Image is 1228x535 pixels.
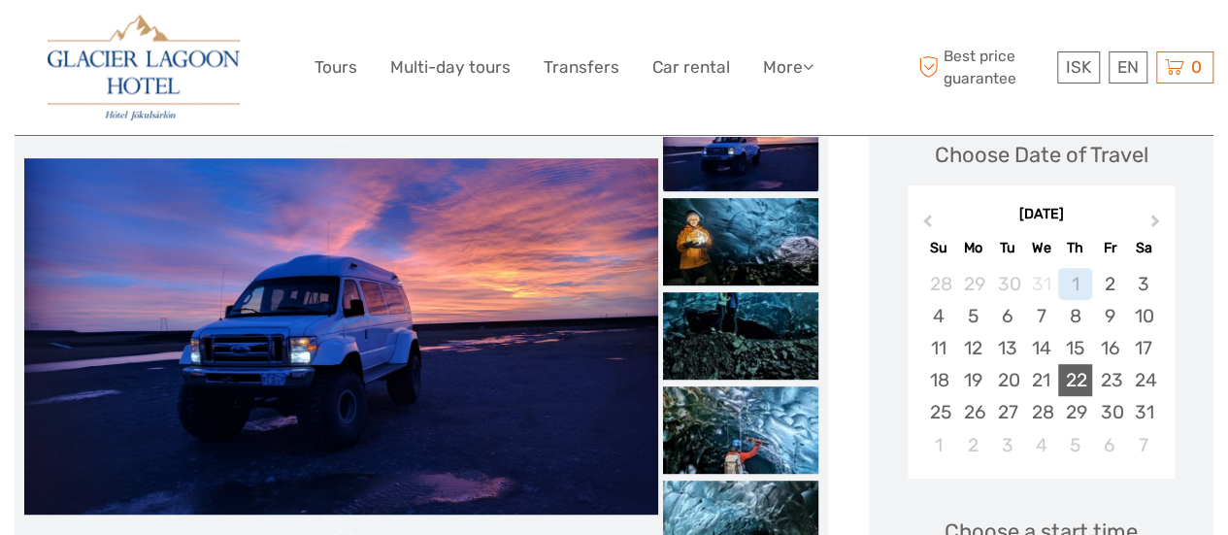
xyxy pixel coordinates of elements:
div: Tu [990,235,1024,261]
div: Choose Saturday, January 3rd, 2026 [1126,268,1160,300]
div: We [1024,235,1058,261]
div: Choose Friday, January 9th, 2026 [1092,300,1126,332]
div: Choose Sunday, February 1st, 2026 [921,429,955,461]
div: Choose Saturday, January 24th, 2026 [1126,364,1160,396]
div: Su [921,235,955,261]
div: Choose Friday, January 23rd, 2026 [1092,364,1126,396]
div: Choose Monday, January 12th, 2026 [956,332,990,364]
div: Choose Thursday, February 5th, 2026 [1058,429,1092,461]
div: Choose Thursday, January 29th, 2026 [1058,396,1092,428]
div: Choose Monday, January 19th, 2026 [956,364,990,396]
div: Choose Sunday, January 18th, 2026 [921,364,955,396]
div: Choose Tuesday, January 6th, 2026 [990,300,1024,332]
img: 661eea406e5f496cb329d58d04216bbc_slider_thumbnail.jpeg [663,386,818,474]
div: Choose Wednesday, January 21st, 2026 [1024,364,1058,396]
div: Fr [1092,235,1126,261]
div: month 2026-01 [913,268,1168,461]
div: Choose Tuesday, February 3rd, 2026 [990,429,1024,461]
button: Previous Month [910,210,941,241]
div: Choose Wednesday, January 7th, 2026 [1024,300,1058,332]
div: Choose Sunday, January 25th, 2026 [921,396,955,428]
button: Open LiveChat chat widget [223,30,247,53]
div: Sa [1126,235,1160,261]
div: Choose Saturday, January 17th, 2026 [1126,332,1160,364]
img: 2790-86ba44ba-e5e5-4a53-8ab7-28051417b7bc_logo_big.jpg [48,15,240,120]
a: Tours [315,53,357,82]
span: 0 [1188,57,1205,77]
div: Mo [956,235,990,261]
div: Choose Thursday, January 8th, 2026 [1058,300,1092,332]
div: Not available Wednesday, December 31st, 2025 [1024,268,1058,300]
div: Choose Thursday, January 22nd, 2026 [1058,364,1092,396]
div: [DATE] [908,205,1175,225]
div: Choose Friday, January 30th, 2026 [1092,396,1126,428]
div: Choose Sunday, January 11th, 2026 [921,332,955,364]
img: cf40b2c80ec641b394e09c28c3811b7c_main_slider.jpg [24,158,658,515]
span: ISK [1066,57,1091,77]
div: Choose Monday, January 5th, 2026 [956,300,990,332]
div: EN [1109,51,1147,84]
div: Choose Friday, January 2nd, 2026 [1092,268,1126,300]
div: Choose Thursday, January 15th, 2026 [1058,332,1092,364]
img: 7a0a5181b88947c382e0e64a1443731e_slider_thumbnail.jpeg [663,292,818,380]
div: Choose Saturday, January 10th, 2026 [1126,300,1160,332]
img: cf40b2c80ec641b394e09c28c3811b7c_slider_thumbnail.jpg [663,104,818,191]
img: db974dd14738458883e1674d22ec4794_slider_thumbnail.jpeg [663,198,818,285]
a: Multi-day tours [390,53,511,82]
div: Th [1058,235,1092,261]
span: Best price guarantee [913,46,1052,88]
div: Choose Wednesday, January 28th, 2026 [1024,396,1058,428]
button: Next Month [1142,210,1173,241]
div: Choose Tuesday, January 13th, 2026 [990,332,1024,364]
div: Choose Date of Travel [935,140,1148,170]
div: Choose Wednesday, February 4th, 2026 [1024,429,1058,461]
div: Choose Sunday, January 4th, 2026 [921,300,955,332]
div: Choose Saturday, January 31st, 2026 [1126,396,1160,428]
div: Choose Tuesday, January 20th, 2026 [990,364,1024,396]
div: Choose Tuesday, January 27th, 2026 [990,396,1024,428]
a: Car rental [652,53,730,82]
div: Choose Friday, January 16th, 2026 [1092,332,1126,364]
div: Choose Monday, January 26th, 2026 [956,396,990,428]
div: Choose Friday, February 6th, 2026 [1092,429,1126,461]
div: Choose Sunday, December 28th, 2025 [921,268,955,300]
div: Choose Monday, December 29th, 2025 [956,268,990,300]
a: Transfers [544,53,619,82]
div: Not available Thursday, January 1st, 2026 [1058,268,1092,300]
div: Choose Saturday, February 7th, 2026 [1126,429,1160,461]
div: Choose Monday, February 2nd, 2026 [956,429,990,461]
p: We're away right now. Please check back later! [27,34,219,50]
div: Choose Tuesday, December 30th, 2025 [990,268,1024,300]
a: More [763,53,813,82]
div: Choose Wednesday, January 14th, 2026 [1024,332,1058,364]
